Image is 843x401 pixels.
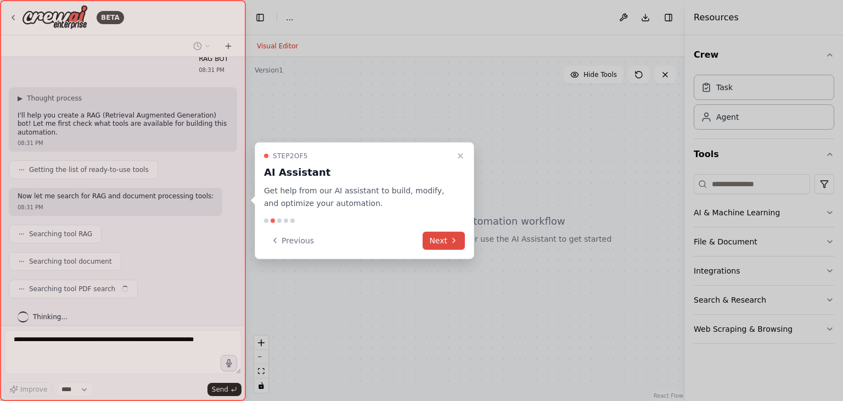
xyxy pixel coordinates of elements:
button: Close walkthrough [454,149,467,163]
button: Hide left sidebar [252,10,268,25]
span: Step 2 of 5 [273,152,308,160]
button: Previous [264,231,321,249]
h3: AI Assistant [264,165,452,180]
p: Get help from our AI assistant to build, modify, and optimize your automation. [264,185,452,210]
button: Next [423,231,465,249]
